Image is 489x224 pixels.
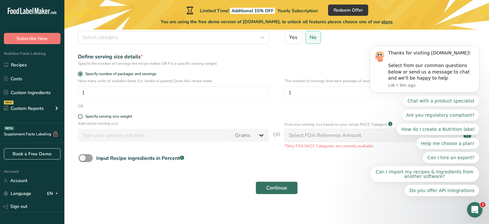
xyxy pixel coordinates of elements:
span: Redeem Offer [334,7,363,14]
span: Yearly Subscription [277,8,318,14]
div: Input Recipe ingredients in Percent [96,154,184,162]
span: 2 [480,202,485,207]
iframe: Intercom live chat [467,202,483,218]
span: Continue [266,184,287,192]
a: Language [4,188,31,199]
div: EN [47,190,61,198]
p: *Only FDA RACC Categories are currently available [285,143,475,149]
p: How many units of sealable items (i.e. bottle or packet) Does this recipe make. [78,78,269,84]
div: BETA [4,126,14,130]
span: OR [273,131,280,149]
span: Yes [289,34,297,41]
span: Subscribe Now [17,35,48,42]
span: Specify number of packages and servings [83,72,156,76]
div: Define serving size details [78,53,269,61]
p: The number of servings that each package of your product has. [285,78,475,84]
p: Find your serving size based on your recipe RACC Category [285,122,387,127]
button: Subscribe Now [4,33,61,44]
a: Book a Free Demo [4,148,61,160]
div: OR [78,103,83,109]
input: Type your serving size here [78,129,231,142]
div: Specify the number of servings the recipe makes OR Fix a specific serving weight [78,61,269,66]
div: Limited Time! [185,6,318,14]
div: Custom Reports [4,105,44,112]
button: Continue [256,181,298,194]
button: Redeem Offer [328,5,368,16]
div: Specify serving size weight [85,114,132,119]
span: Additional 15% OFF [230,8,275,14]
span: You are using the free demo version of [DOMAIN_NAME], to unlock all features please choose one of... [161,18,393,25]
span: No [310,34,317,41]
div: Select FDA Reference Amount [289,131,361,139]
div: NEW [4,101,14,104]
p: Add recipe serving size. [78,121,269,126]
button: Select category [78,31,269,44]
span: Select category [82,34,118,41]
